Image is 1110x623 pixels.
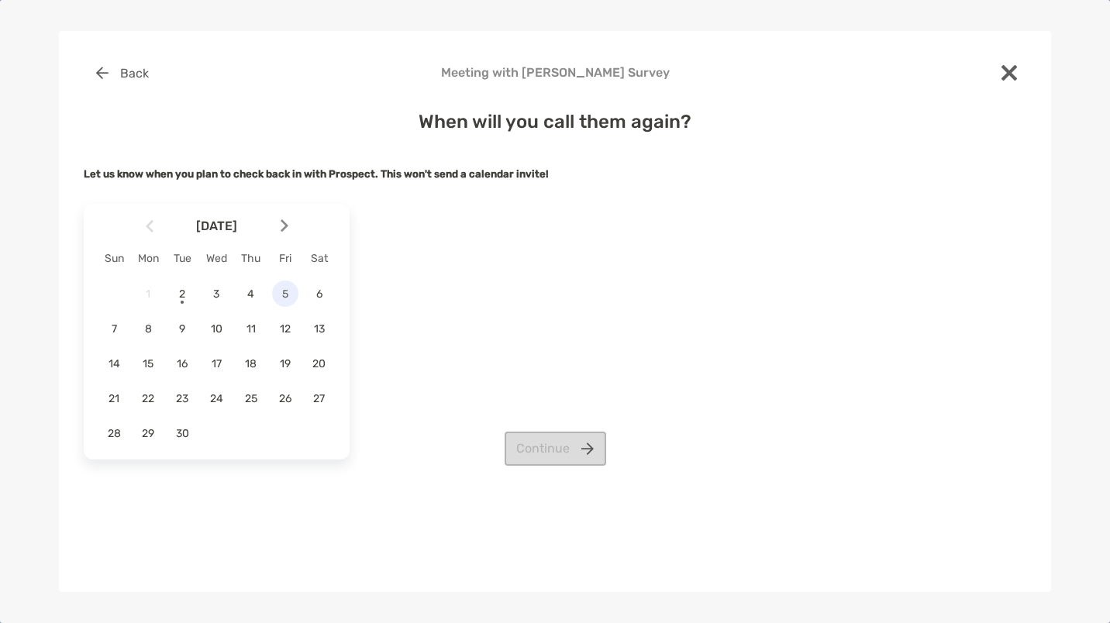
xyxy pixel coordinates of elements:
span: 30 [169,427,195,440]
img: close modal [1001,65,1017,81]
span: 12 [272,322,298,336]
span: 10 [203,322,229,336]
span: 25 [238,392,264,405]
div: Tue [165,252,199,265]
button: Back [84,56,160,90]
img: Arrow icon [281,219,288,232]
h4: Meeting with [PERSON_NAME] Survey [84,65,1026,80]
span: 2 [169,287,195,301]
span: 28 [101,427,127,440]
span: 1 [135,287,161,301]
span: 18 [238,357,264,370]
div: Sat [302,252,336,265]
span: 27 [306,392,333,405]
span: 17 [203,357,229,370]
img: button icon [96,67,109,79]
span: 20 [306,357,333,370]
span: 6 [306,287,333,301]
span: 13 [306,322,333,336]
div: Fri [268,252,302,265]
span: 9 [169,322,195,336]
span: 7 [101,322,127,336]
span: 16 [169,357,195,370]
span: 29 [135,427,161,440]
span: 24 [203,392,229,405]
span: 11 [238,322,264,336]
span: 3 [203,287,229,301]
span: 5 [272,287,298,301]
div: Thu [234,252,268,265]
span: 26 [272,392,298,405]
span: 19 [272,357,298,370]
span: 21 [101,392,127,405]
div: Sun [97,252,131,265]
strong: This won't send a calendar invite! [381,168,549,180]
span: 8 [135,322,161,336]
div: Wed [199,252,233,265]
span: 23 [169,392,195,405]
h4: When will you call them again? [84,111,1026,133]
h5: Let us know when you plan to check back in with Prospect. [84,168,1026,180]
span: 22 [135,392,161,405]
span: 15 [135,357,161,370]
span: 4 [238,287,264,301]
img: Arrow icon [146,219,153,232]
div: Mon [131,252,165,265]
span: 14 [101,357,127,370]
span: [DATE] [157,219,277,233]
